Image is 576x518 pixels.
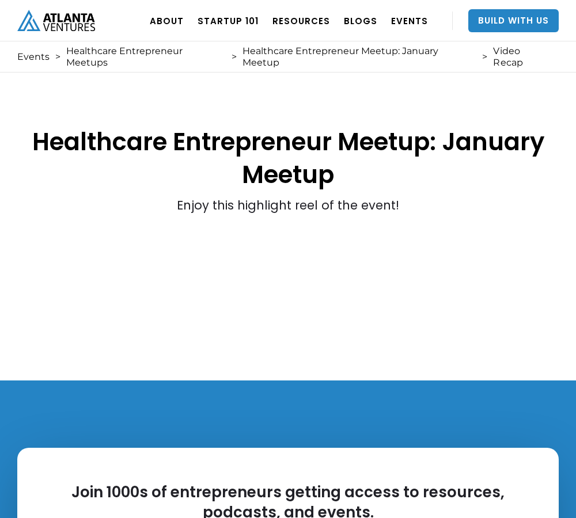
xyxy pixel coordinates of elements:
a: BLOGS [344,5,377,37]
a: EVENTS [391,5,428,37]
div: > [232,51,237,63]
a: Startup 101 [198,5,259,37]
a: Healthcare Entrepreneur Meetup: January Meetup [242,45,476,68]
h1: Healthcare Entrepreneur Meetup: January Meetup [12,68,564,191]
a: Build With Us [468,9,559,32]
a: RESOURCES [272,5,330,37]
div: Video Recap [493,45,553,68]
a: ABOUT [150,5,184,37]
div: > [482,51,487,63]
a: Events [17,51,50,63]
a: Healthcare Entrepreneur Meetups [66,45,226,68]
div: > [55,51,60,63]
